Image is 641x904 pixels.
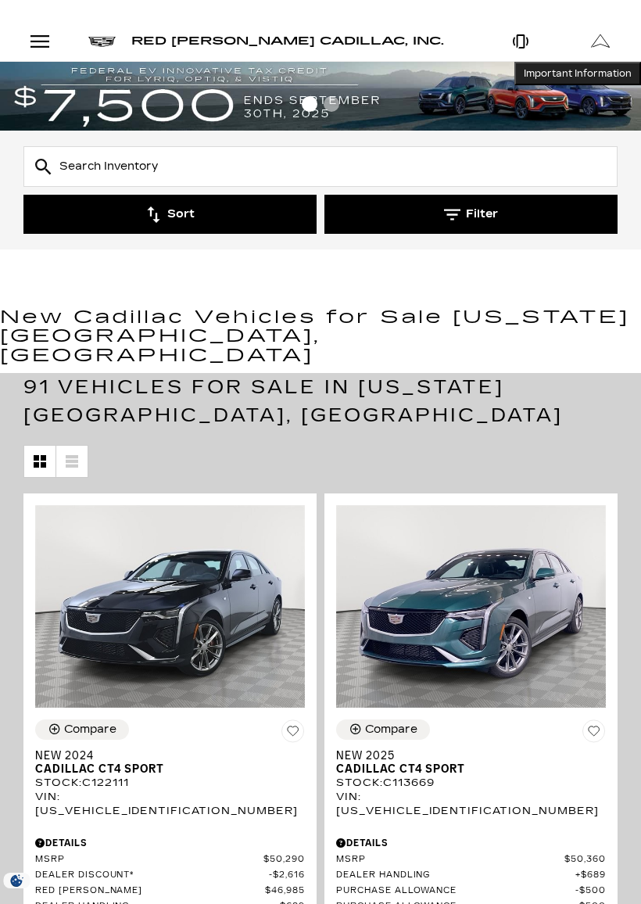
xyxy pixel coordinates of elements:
span: Important Information [524,67,632,80]
a: Red [PERSON_NAME] $46,985 [35,885,305,897]
span: Dealer Discount* [35,870,269,881]
a: Red [PERSON_NAME] Cadillac, Inc. [131,36,444,47]
a: New 2025Cadillac CT4 Sport [336,749,606,776]
span: MSRP [336,854,564,866]
span: Red [PERSON_NAME] [35,885,265,897]
div: Stock : C122111 [35,776,305,790]
input: Search Inventory [23,146,618,187]
button: Save Vehicle [281,719,305,749]
div: Pricing Details - New 2025 Cadillac CT4 Sport [336,836,606,850]
span: $50,290 [263,854,305,866]
span: Go to slide 2 [324,96,339,112]
a: MSRP $50,290 [35,854,305,866]
img: 2024 Cadillac CT4 Sport [35,505,305,708]
button: Save Vehicle [582,719,606,749]
a: New 2024Cadillac CT4 Sport [35,749,305,776]
button: Compare Vehicle [35,719,129,740]
button: Compare Vehicle [336,719,430,740]
span: MSRP [35,854,263,866]
div: VIN: [US_VEHICLE_IDENTIFICATION_NUMBER] [35,790,305,818]
span: $46,985 [265,885,305,897]
button: Important Information [514,62,641,85]
div: Compare [365,723,417,737]
div: Pricing Details - New 2024 Cadillac CT4 Sport [35,836,305,850]
div: Compare [64,723,116,737]
span: New 2024 [35,749,293,762]
a: Dealer Discount* $2,616 [35,870,305,881]
button: Sort [23,195,317,234]
a: Purchase Allowance $500 [336,885,606,897]
a: Dealer Handling $689 [336,870,606,881]
span: Dealer Handling [336,870,575,881]
span: $50,360 [564,854,606,866]
span: Red [PERSON_NAME] Cadillac, Inc. [131,34,444,48]
span: $2,616 [269,870,305,881]
span: Purchase Allowance [336,885,575,897]
span: Go to slide 1 [302,96,317,112]
a: MSRP $50,360 [336,854,606,866]
a: Cadillac logo [88,36,116,47]
span: Cadillac CT4 Sport [336,762,594,776]
img: Cadillac logo [88,37,116,47]
div: Stock : C113669 [336,776,606,790]
img: 2025 Cadillac CT4 Sport [336,505,606,708]
span: $500 [575,885,606,897]
a: Open Phone Modal [481,22,561,61]
div: VIN: [US_VEHICLE_IDENTIFICATION_NUMBER] [336,790,606,818]
span: $689 [575,870,606,881]
button: Filter [324,195,618,234]
span: 91 Vehicles for Sale in [US_STATE][GEOGRAPHIC_DATA], [GEOGRAPHIC_DATA] [23,376,563,426]
span: New 2025 [336,749,594,762]
span: Cadillac CT4 Sport [35,762,293,776]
